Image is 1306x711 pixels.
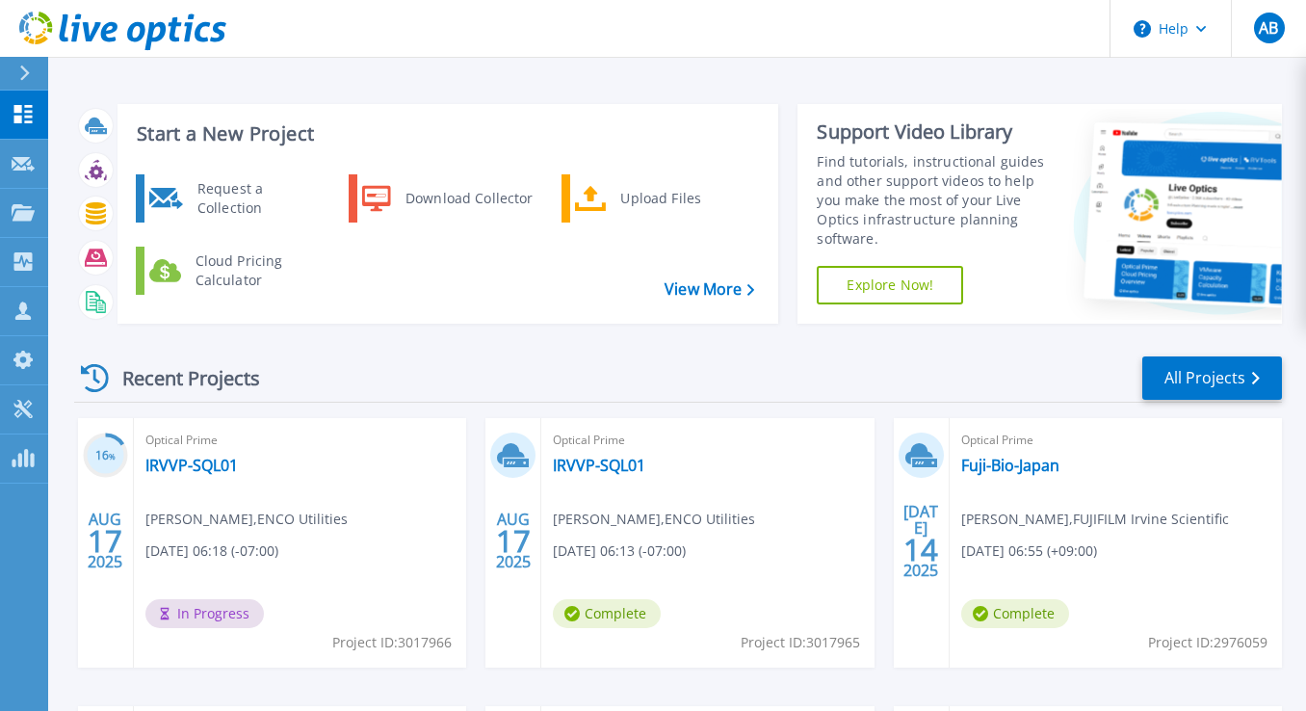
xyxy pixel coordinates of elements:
div: Download Collector [396,179,541,218]
span: AB [1259,20,1278,36]
div: Upload Files [611,179,753,218]
a: Download Collector [349,174,546,223]
a: IRVVP-SQL01 [145,456,238,475]
span: % [109,451,116,461]
a: Explore Now! [817,266,963,304]
span: Complete [961,599,1069,628]
div: AUG 2025 [495,506,532,576]
span: Optical Prime [553,430,862,451]
div: Request a Collection [188,179,328,218]
span: Complete [553,599,661,628]
a: All Projects [1142,356,1282,400]
div: AUG 2025 [87,506,123,576]
div: [DATE] 2025 [902,506,939,576]
span: In Progress [145,599,264,628]
span: [PERSON_NAME] , ENCO Utilities [145,509,348,530]
h3: Start a New Project [137,123,754,145]
a: IRVVP-SQL01 [553,456,645,475]
span: Optical Prime [145,430,455,451]
div: Cloud Pricing Calculator [186,251,328,290]
span: Project ID: 3017966 [332,632,452,653]
a: View More [665,280,754,299]
a: Request a Collection [136,174,333,223]
span: [PERSON_NAME] , ENCO Utilities [553,509,755,530]
div: Support Video Library [817,119,1058,145]
span: [DATE] 06:18 (-07:00) [145,540,278,562]
span: Project ID: 2976059 [1148,632,1267,653]
span: 17 [88,533,122,549]
div: Find tutorials, instructional guides and other support videos to help you make the most of your L... [817,152,1058,249]
span: 17 [496,533,531,549]
a: Fuji-Bio-Japan [961,456,1059,475]
span: [DATE] 06:55 (+09:00) [961,540,1097,562]
span: Optical Prime [961,430,1270,451]
span: 14 [903,541,938,558]
div: Recent Projects [74,355,286,402]
h3: 16 [83,445,128,467]
span: [PERSON_NAME] , FUJIFILM Irvine Scientific [961,509,1229,530]
a: Upload Files [562,174,759,223]
span: [DATE] 06:13 (-07:00) [553,540,686,562]
span: Project ID: 3017965 [741,632,860,653]
a: Cloud Pricing Calculator [136,247,333,295]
